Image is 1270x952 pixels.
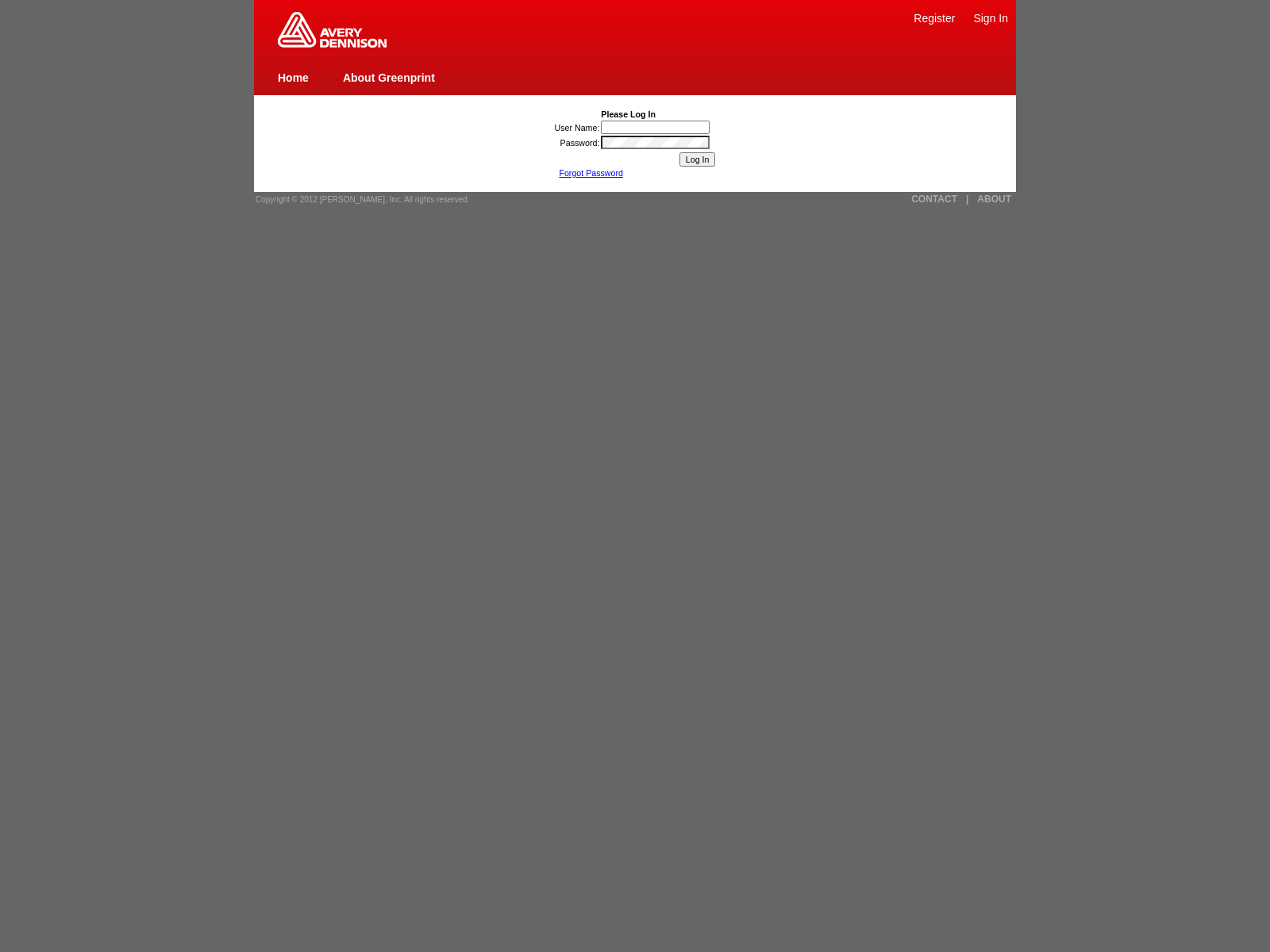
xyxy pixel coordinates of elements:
a: Greenprint [278,40,387,49]
a: Register [914,12,955,25]
a: About Greenprint [343,71,435,84]
a: ABOUT [977,194,1011,205]
a: Sign In [973,12,1008,25]
img: Home [278,12,387,48]
span: Copyright © 2012 [PERSON_NAME], Inc. All rights reserved. [256,195,470,204]
label: Password: [560,138,600,148]
input: Log In [679,152,716,167]
b: Please Log In [601,109,656,119]
a: CONTACT [911,194,957,205]
a: Home [278,71,309,84]
label: User Name: [555,123,600,132]
a: | [966,194,968,205]
a: Forgot Password [559,168,623,178]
